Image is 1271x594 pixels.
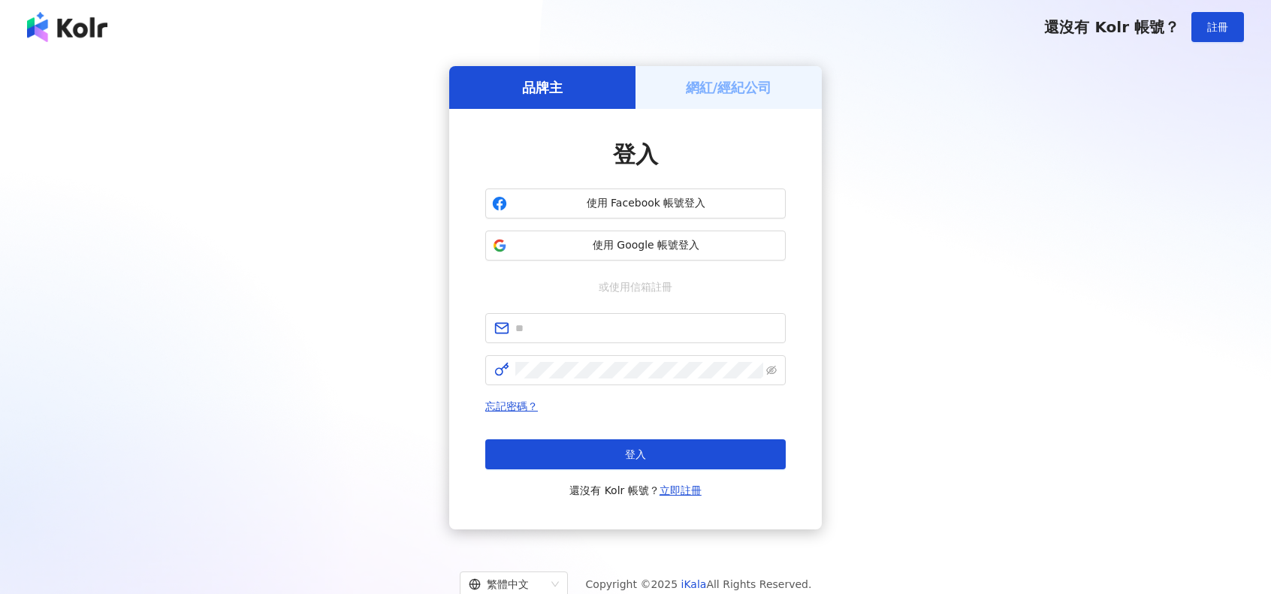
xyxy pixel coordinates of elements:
[485,231,786,261] button: 使用 Google 帳號登入
[1207,21,1228,33] span: 註冊
[513,196,779,211] span: 使用 Facebook 帳號登入
[485,188,786,219] button: 使用 Facebook 帳號登入
[27,12,107,42] img: logo
[686,78,772,97] h5: 網紅/經紀公司
[613,141,658,167] span: 登入
[681,578,707,590] a: iKala
[1044,18,1179,36] span: 還沒有 Kolr 帳號？
[660,484,702,496] a: 立即註冊
[588,279,683,295] span: 或使用信箱註冊
[513,238,779,253] span: 使用 Google 帳號登入
[625,448,646,460] span: 登入
[485,439,786,469] button: 登入
[766,365,777,375] span: eye-invisible
[1191,12,1244,42] button: 註冊
[569,481,702,499] span: 還沒有 Kolr 帳號？
[522,78,563,97] h5: 品牌主
[586,575,812,593] span: Copyright © 2025 All Rights Reserved.
[485,400,538,412] a: 忘記密碼？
